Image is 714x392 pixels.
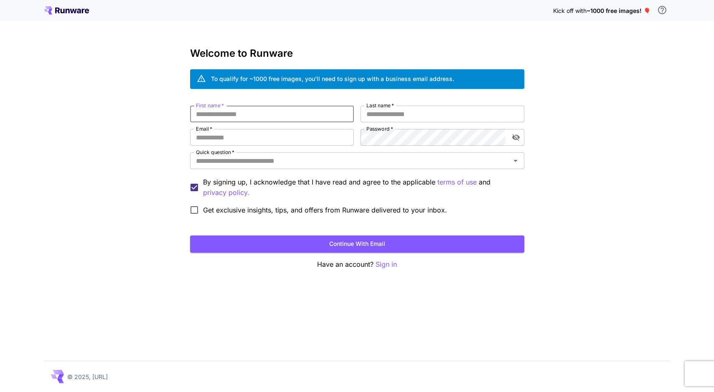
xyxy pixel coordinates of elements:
[437,177,477,187] button: By signing up, I acknowledge that I have read and agree to the applicable and privacy policy.
[587,7,650,14] span: ~1000 free images! 🎈
[203,187,249,198] button: By signing up, I acknowledge that I have read and agree to the applicable terms of use and
[366,125,393,132] label: Password
[196,102,224,109] label: First name
[67,372,108,381] p: © 2025, [URL]
[510,155,521,167] button: Open
[190,48,524,59] h3: Welcome to Runware
[196,149,234,156] label: Quick question
[190,259,524,270] p: Have an account?
[508,130,523,145] button: toggle password visibility
[211,74,454,83] div: To qualify for ~1000 free images, you’ll need to sign up with a business email address.
[190,235,524,253] button: Continue with email
[203,205,447,215] span: Get exclusive insights, tips, and offers from Runware delivered to your inbox.
[203,177,518,198] p: By signing up, I acknowledge that I have read and agree to the applicable and
[654,2,671,18] button: In order to qualify for free credit, you need to sign up with a business email address and click ...
[376,259,397,270] button: Sign in
[196,125,212,132] label: Email
[366,102,394,109] label: Last name
[203,187,249,198] p: privacy policy.
[437,177,477,187] p: terms of use
[553,7,587,14] span: Kick off with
